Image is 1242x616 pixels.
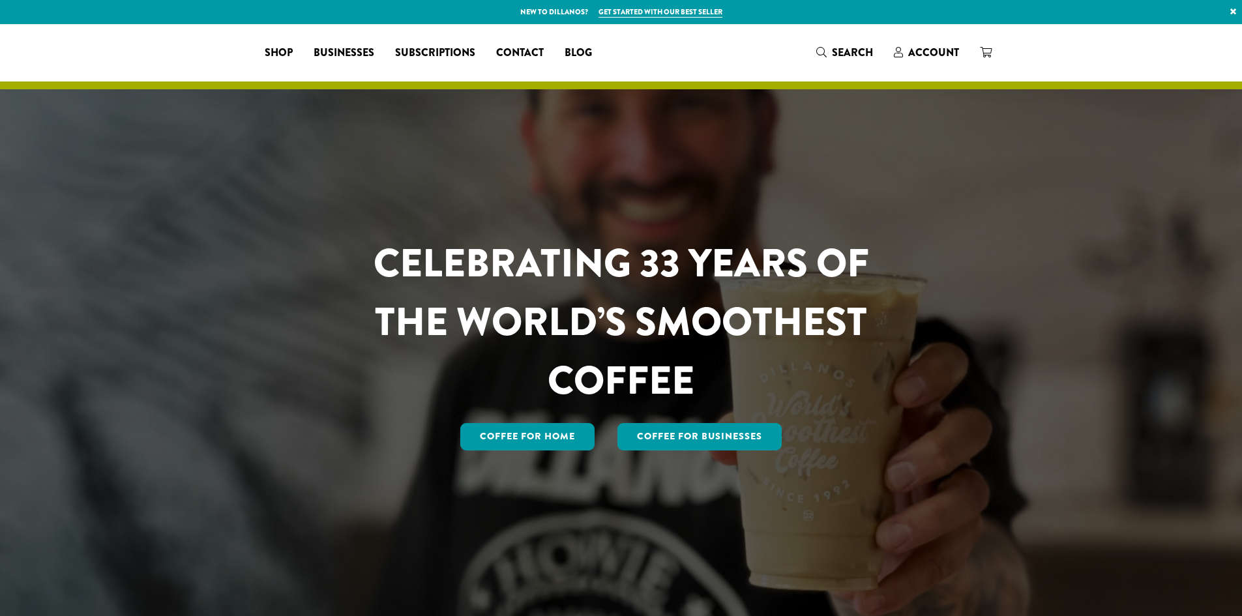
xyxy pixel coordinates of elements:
span: Contact [496,45,544,61]
a: Coffee for Home [460,423,595,450]
span: Subscriptions [395,45,475,61]
a: Shop [254,42,303,63]
a: Search [806,42,883,63]
a: Get started with our best seller [599,7,722,18]
span: Blog [565,45,592,61]
span: Account [908,45,959,60]
span: Shop [265,45,293,61]
span: Search [832,45,873,60]
span: Businesses [314,45,374,61]
a: Coffee For Businesses [617,423,782,450]
h1: CELEBRATING 33 YEARS OF THE WORLD’S SMOOTHEST COFFEE [335,234,908,410]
